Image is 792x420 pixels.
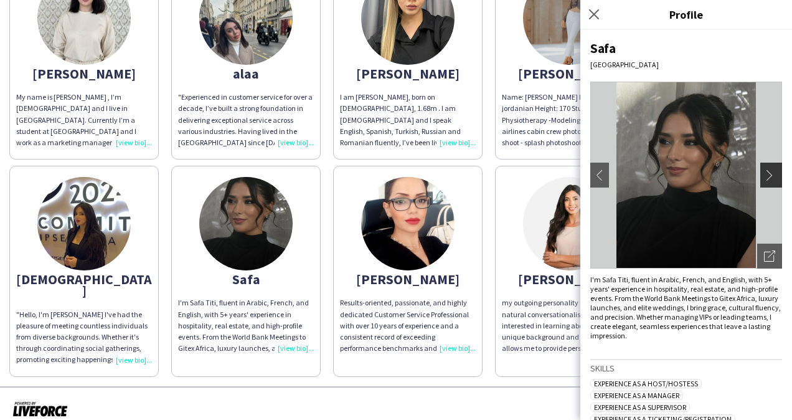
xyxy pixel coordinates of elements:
[590,40,782,57] div: Safa
[16,309,152,366] div: "Hello, I'm [PERSON_NAME] I've had the pleasure of meeting countless individuals from diverse bac...
[16,68,152,79] div: [PERSON_NAME]
[590,275,782,340] div: I'm Safa Titi, fluent in Arabic, French, and English, with 5+ years' experience in hospitality, r...
[16,92,152,148] div: My name is [PERSON_NAME] , I’m [DEMOGRAPHIC_DATA] and I live in [GEOGRAPHIC_DATA]. Currently I’m ...
[340,297,476,354] div: Results-oriented, passionate, and highly dedicated Customer Service Professional with over 10 yea...
[523,177,616,270] img: thumb-65fd8dc553053.jpeg
[37,177,131,270] img: thumb-67570c1f332d6.jpeg
[502,297,638,354] div: my outgoing personality makes me a natural conversationalist. I'm genuinely interested in learnin...
[590,60,782,69] div: [GEOGRAPHIC_DATA]
[178,274,314,285] div: Safa
[757,244,782,269] div: Open photos pop-in
[502,92,638,148] div: Name: [PERSON_NAME] Nationality: jordanian Height: 170 Studying Physiotherapy -Modeling aside as ...
[16,274,152,296] div: [DEMOGRAPHIC_DATA]
[340,274,476,285] div: [PERSON_NAME]
[502,68,638,79] div: [PERSON_NAME]
[199,177,293,270] img: thumb-9b953f8e-3d33-4058-9de8-fb570361871a.jpg
[178,297,314,354] div: I'm Safa Titi, fluent in Arabic, French, and English, with 5+ years' experience in hospitality, r...
[590,82,782,269] img: Crew avatar or photo
[340,68,476,79] div: [PERSON_NAME]
[361,177,455,270] img: thumb-93cfcb23-46f9-4184-bf17-0e46cc10f34d.jpg
[340,92,476,148] div: I am [PERSON_NAME], born on [DEMOGRAPHIC_DATA], 1.68m . I am [DEMOGRAPHIC_DATA] and I speak Engli...
[178,68,314,79] div: alaa
[590,363,782,374] h3: Skills
[502,274,638,285] div: [PERSON_NAME]
[580,6,792,22] h3: Profile
[178,92,314,148] div: "Experienced in customer service for over a decade, I’ve built a strong foundation in delivering ...
[12,400,68,418] img: Powered by Liveforce
[590,403,690,412] span: Experience as a Supervisor
[590,391,683,400] span: Experience as a Manager
[590,379,702,388] span: Experience as a Host/Hostess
